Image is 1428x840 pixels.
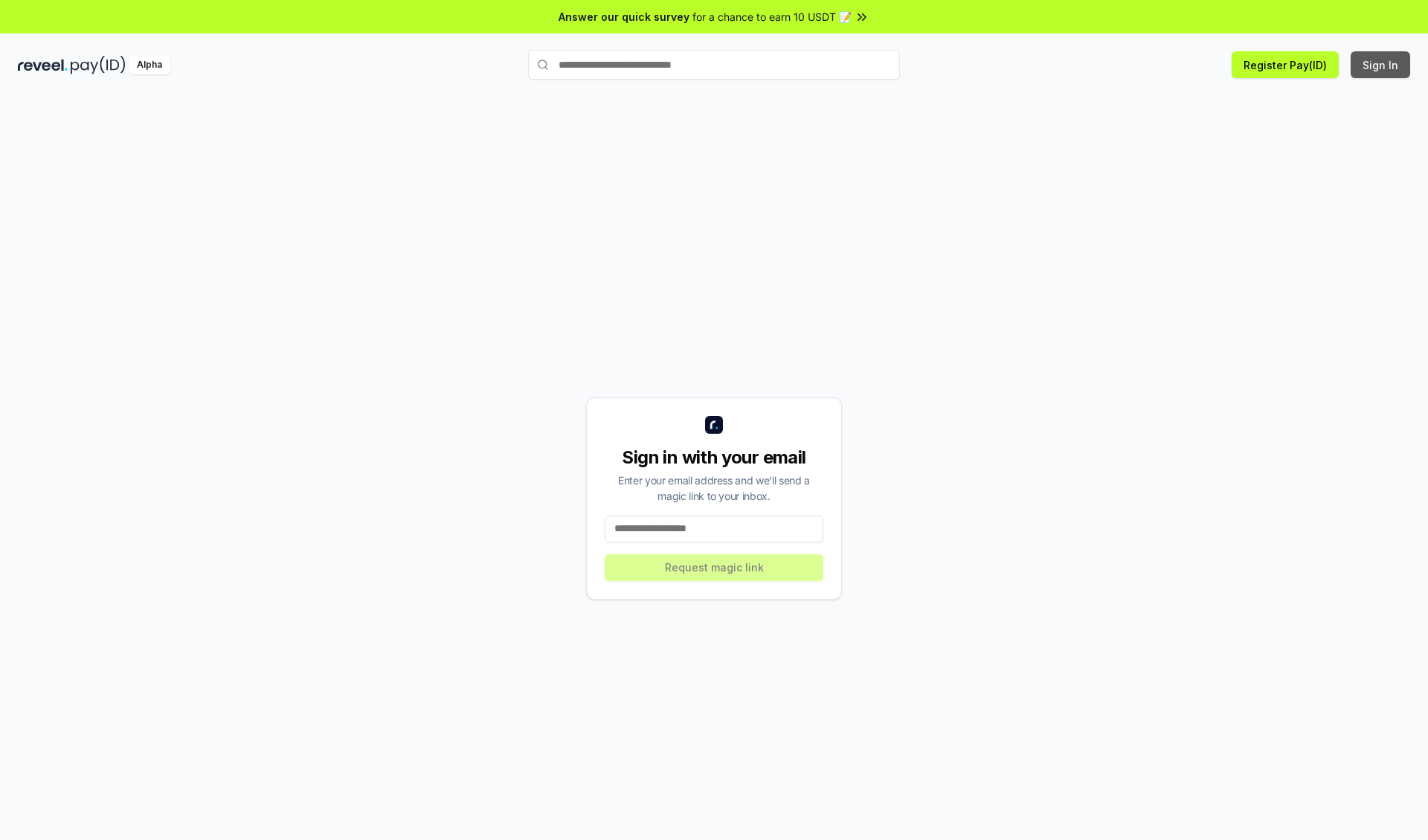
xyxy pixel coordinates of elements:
[559,9,689,25] span: Answer our quick survey
[605,472,823,504] div: Enter your email address and we’ll send a magic link to your inbox.
[605,446,823,469] div: Sign in with your email
[71,56,126,74] img: pay_id
[1232,51,1339,78] button: Register Pay(ID)
[129,56,170,74] div: Alpha
[1351,51,1410,78] button: Sign In
[692,9,852,25] span: for a chance to earn 10 USDT 📝
[705,416,723,434] img: logo_small
[18,56,68,74] img: reveel_dark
